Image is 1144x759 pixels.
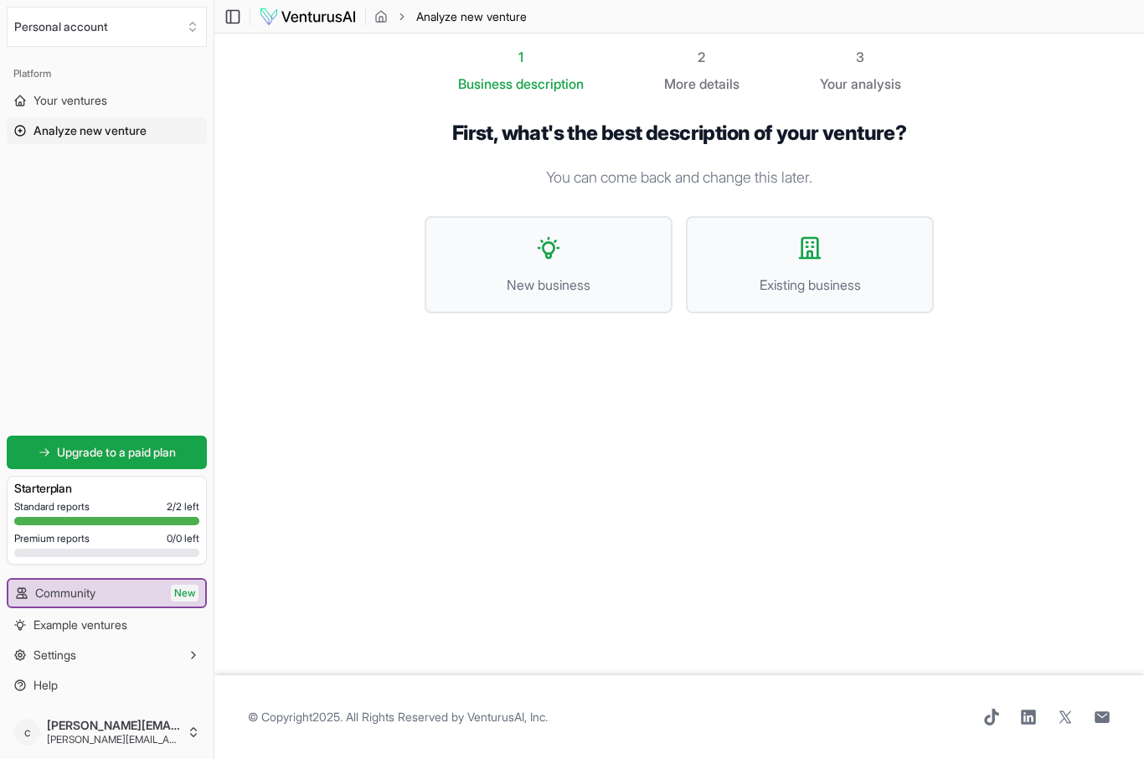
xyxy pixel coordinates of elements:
[664,47,739,67] div: 2
[14,532,90,545] span: Premium reports
[516,75,584,92] span: description
[443,275,654,295] span: New business
[7,60,207,87] div: Platform
[8,580,205,607] a: CommunityNew
[458,74,513,94] span: Business
[33,677,58,694] span: Help
[458,47,584,67] div: 1
[699,75,739,92] span: details
[57,444,176,461] span: Upgrade to a paid plan
[33,647,76,663] span: Settings
[686,216,934,313] button: Existing business
[14,500,90,514] span: Standard reports
[467,710,545,724] a: VenturusAI, Inc
[47,718,180,733] span: [PERSON_NAME][EMAIL_ADDRESS][DOMAIN_NAME]
[259,7,357,27] img: logo
[7,612,207,638] a: Example ventures
[47,733,180,746] span: [PERSON_NAME][EMAIL_ADDRESS][DOMAIN_NAME]
[704,275,915,295] span: Existing business
[33,122,147,139] span: Analyze new venture
[14,480,199,497] h3: Starter plan
[7,642,207,669] button: Settings
[820,74,848,94] span: Your
[425,216,672,313] button: New business
[248,709,548,725] span: © Copyright 2025 . All Rights Reserved by .
[851,75,901,92] span: analysis
[33,617,127,633] span: Example ventures
[374,8,527,25] nav: breadcrumb
[7,7,207,47] button: Select an organization
[7,87,207,114] a: Your ventures
[33,92,107,109] span: Your ventures
[820,47,901,67] div: 3
[13,719,40,746] span: c
[416,8,527,25] span: Analyze new venture
[171,585,198,602] span: New
[167,500,199,514] span: 2 / 2 left
[7,712,207,752] button: c[PERSON_NAME][EMAIL_ADDRESS][DOMAIN_NAME][PERSON_NAME][EMAIL_ADDRESS][DOMAIN_NAME]
[7,436,207,469] a: Upgrade to a paid plan
[425,121,934,146] h1: First, what's the best description of your venture?
[7,117,207,144] a: Analyze new venture
[664,74,696,94] span: More
[425,166,934,189] p: You can come back and change this later.
[7,672,207,699] a: Help
[35,585,95,602] span: Community
[167,532,199,545] span: 0 / 0 left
